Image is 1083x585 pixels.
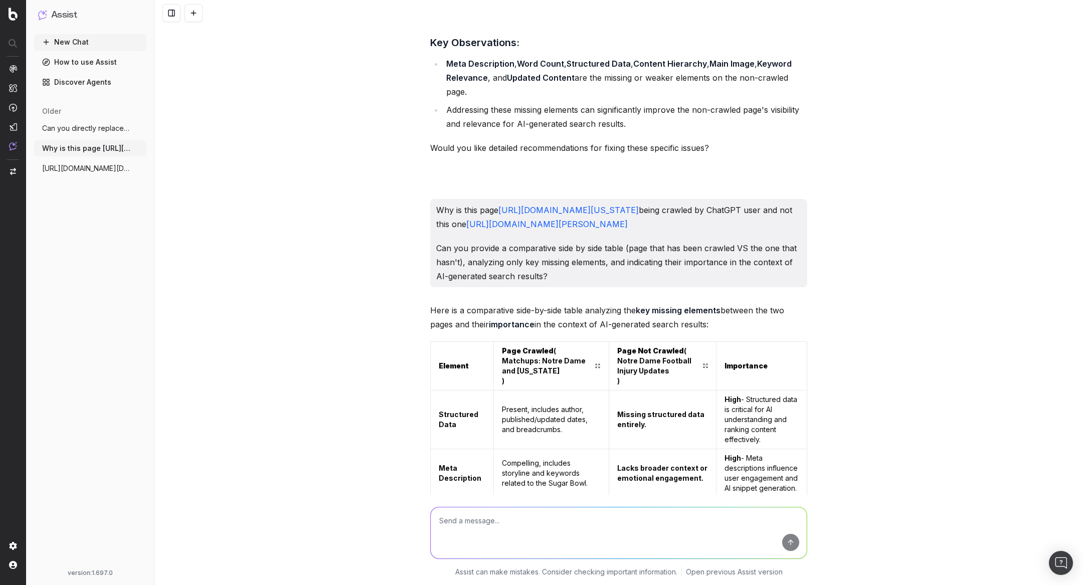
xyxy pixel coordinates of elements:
h3: Key Observations: [430,35,807,51]
p: Assist can make mistakes. Consider checking important information. [455,567,677,577]
a: [URL][DOMAIN_NAME][US_STATE] [498,205,639,215]
p: Can you provide a comparative side by side table (page that has been crawled VS the one that hasn... [436,241,801,283]
img: Assist [9,142,17,150]
strong: Lacks broader context or emotional engagement. [617,464,709,482]
td: - Structured data is critical for AI understanding and ranking content effectively. [716,391,807,449]
a: Discover Agents [34,74,146,90]
strong: Word Count [517,59,564,69]
strong: Structured Data [439,410,480,429]
strong: key missing elements [636,305,720,315]
strong: High [725,395,741,404]
li: , , , , , , and are the missing or weaker elements on the non-crawled page. [443,57,807,99]
strong: Missing structured data entirely. [617,410,706,429]
img: Switch project [10,168,16,175]
a: How to use Assist [34,54,146,70]
button: New Chat [34,34,146,50]
button: [URL][DOMAIN_NAME][DOMAIN_NAME] [34,160,146,176]
img: Analytics [9,65,17,73]
td: ( ) [494,342,609,391]
td: Present, includes author, published/updated dates, and breadcrumbs. [494,391,609,449]
div: version: 1.697.0 [38,569,142,577]
img: My account [9,561,17,569]
strong: Importance [725,361,768,370]
strong: Meta Description [446,59,514,69]
a: Open previous Assist version [686,567,783,577]
strong: Main Image [709,59,755,69]
span: Why is this page [URL][DOMAIN_NAME] [42,143,130,153]
a: [URL][DOMAIN_NAME][PERSON_NAME] [466,219,628,229]
img: Studio [9,123,17,131]
div: Open Intercom Messenger [1049,551,1073,575]
strong: Page Crawled [502,346,554,355]
span: [URL][DOMAIN_NAME][DOMAIN_NAME] [42,163,130,173]
strong: Meta Description [439,464,481,482]
a: Matchups: Notre Dame and [US_STATE] [502,356,600,376]
img: Assist [38,10,47,20]
img: Activation [9,103,17,112]
button: Why is this page [URL][DOMAIN_NAME] [34,140,146,156]
strong: Element [439,361,469,370]
p: Here is a comparative side-by-side table analyzing the between the two pages and their in the con... [430,303,807,331]
strong: High [725,454,741,462]
strong: Page Not Crawled [617,346,684,355]
td: - Meta descriptions influence user engagement and AI snippet generation. [716,449,807,498]
strong: Updated Content [507,73,575,83]
button: Assist [38,8,142,22]
td: Compelling, includes storyline and keywords related to the Sugar Bowl. [494,449,609,498]
span: older [42,106,61,116]
td: ( ) [609,342,716,391]
img: Setting [9,542,17,550]
button: Can you directly replace my 301s with th [34,120,146,136]
img: Botify logo [9,8,18,21]
p: Why is this page being crawled by ChatGPT user and not this one [436,203,801,231]
strong: Structured Data [567,59,631,69]
img: Intelligence [9,84,17,92]
strong: importance [489,319,534,329]
p: Would you like detailed recommendations for fixing these specific issues? [430,141,807,155]
span: Can you directly replace my 301s with th [42,123,130,133]
h1: Assist [51,8,77,22]
li: Addressing these missing elements can significantly improve the non-crawled page's visibility and... [443,103,807,131]
strong: Content Hierarchy [633,59,707,69]
a: Notre Dame Football Injury Updates [617,356,708,376]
